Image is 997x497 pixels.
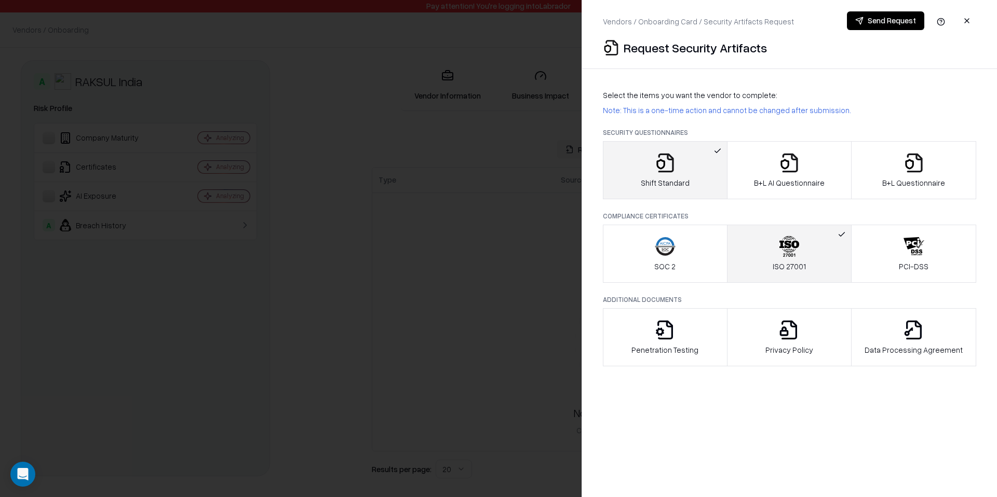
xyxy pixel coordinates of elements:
p: Shift Standard [641,177,690,188]
p: ISO 27001 [773,261,806,272]
button: ISO 27001 [727,225,852,283]
p: Security Questionnaires [603,128,976,137]
p: Request Security Artifacts [624,39,767,56]
button: Penetration Testing [603,308,727,366]
p: Data Processing Agreement [865,344,963,355]
button: B+L AI Questionnaire [727,141,852,199]
p: Note: This is a one-time action and cannot be changed after submission. [603,105,976,116]
p: Compliance Certificates [603,212,976,220]
p: Penetration Testing [631,344,698,355]
p: B+L Questionnaire [882,177,945,188]
button: Shift Standard [603,141,727,199]
p: PCI-DSS [899,261,928,272]
button: SOC 2 [603,225,727,283]
p: Additional Documents [603,295,976,304]
button: B+L Questionnaire [851,141,976,199]
p: B+L AI Questionnaire [754,177,825,188]
button: PCI-DSS [851,225,976,283]
button: Data Processing Agreement [851,308,976,366]
button: Send Request [847,11,924,30]
p: Vendors / Onboarding Card / Security Artifacts Request [603,16,794,27]
p: Privacy Policy [765,344,813,355]
p: SOC 2 [654,261,676,272]
p: Select the items you want the vendor to complete: [603,90,976,101]
button: Privacy Policy [727,308,852,366]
